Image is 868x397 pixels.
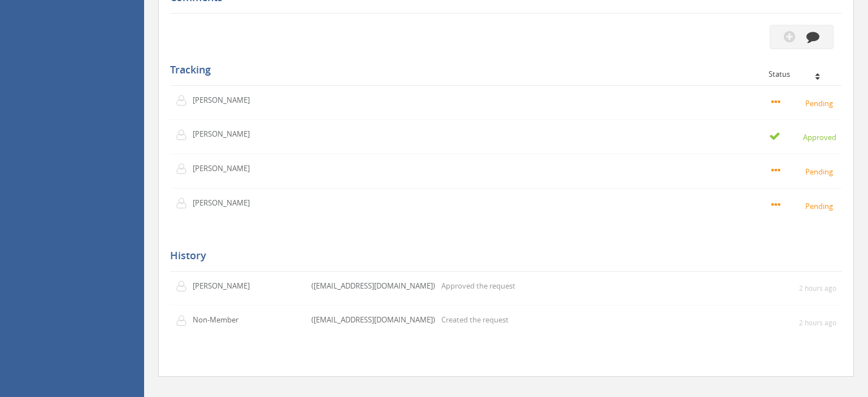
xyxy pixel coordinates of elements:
[193,95,258,106] p: [PERSON_NAME]
[771,165,836,177] small: Pending
[769,130,836,143] small: Approved
[771,199,836,212] small: Pending
[193,129,258,139] p: [PERSON_NAME]
[193,163,258,174] p: [PERSON_NAME]
[176,281,193,292] img: user-icon.png
[193,281,258,291] p: [PERSON_NAME]
[176,315,193,326] img: user-icon.png
[176,129,193,141] img: user-icon.png
[771,97,836,109] small: Pending
[441,281,515,291] p: Approved the request
[311,315,435,325] p: ([EMAIL_ADDRESS][DOMAIN_NAME])
[176,95,193,106] img: user-icon.png
[193,315,258,325] p: Non-Member
[799,283,836,293] small: 2 hours ago
[170,64,834,76] h5: Tracking
[441,315,509,325] p: Created the request
[176,163,193,174] img: user-icon.png
[799,318,836,328] small: 2 hours ago
[176,198,193,209] img: user-icon.png
[193,198,258,208] p: [PERSON_NAME]
[170,250,834,261] h5: History
[311,281,435,291] p: ([EMAIL_ADDRESS][DOMAIN_NAME])
[769,70,834,78] div: Status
